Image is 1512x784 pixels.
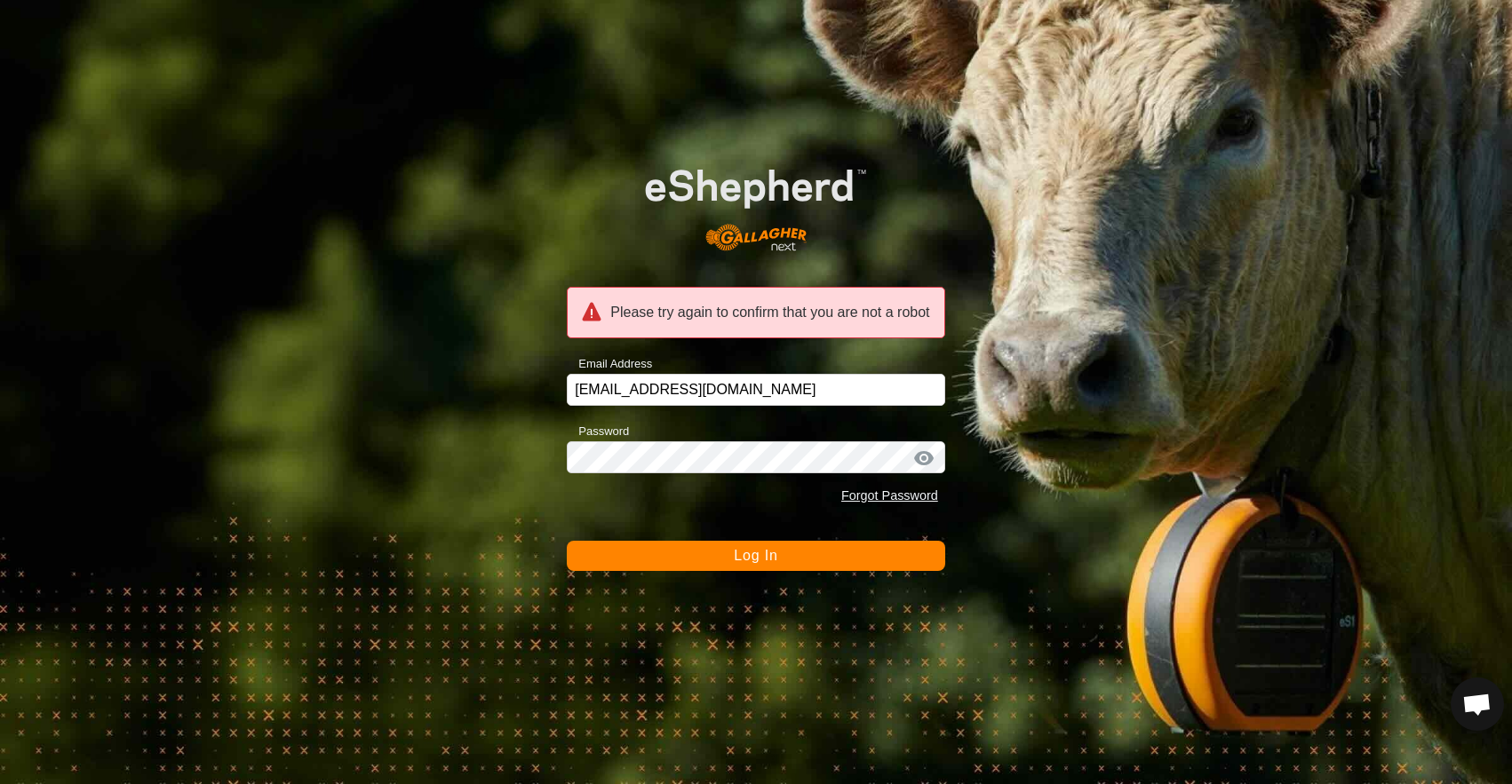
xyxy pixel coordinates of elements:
[1451,677,1504,731] a: Open chat
[734,548,777,563] span: Log In
[567,287,945,338] div: Please try again to confirm that you are not a robot
[567,374,945,406] input: Email Address
[567,423,629,440] label: Password
[605,138,907,266] img: E-shepherd Logo
[841,488,938,503] a: Forgot Password
[567,355,652,373] label: Email Address
[567,541,945,571] button: Log In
